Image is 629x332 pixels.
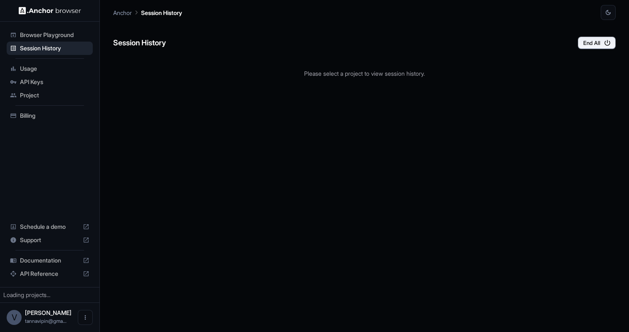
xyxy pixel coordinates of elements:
[20,78,89,86] span: API Keys
[113,37,166,49] h6: Session History
[7,267,93,280] div: API Reference
[7,62,93,75] div: Usage
[7,109,93,122] div: Billing
[78,310,93,325] button: Open menu
[19,7,81,15] img: Anchor Logo
[113,8,132,17] p: Anchor
[7,310,22,325] div: V
[25,309,72,316] span: Vipin Tanna
[113,69,616,78] p: Please select a project to view session history.
[20,64,89,73] span: Usage
[25,318,67,324] span: tannavipin@gmail.com
[20,91,89,99] span: Project
[20,223,79,231] span: Schedule a demo
[141,8,182,17] p: Session History
[3,291,96,299] div: Loading projects...
[7,233,93,247] div: Support
[20,44,89,52] span: Session History
[20,270,79,278] span: API Reference
[20,236,79,244] span: Support
[113,8,182,17] nav: breadcrumb
[20,111,89,120] span: Billing
[7,254,93,267] div: Documentation
[20,31,89,39] span: Browser Playground
[7,42,93,55] div: Session History
[578,37,616,49] button: End All
[7,75,93,89] div: API Keys
[7,28,93,42] div: Browser Playground
[7,89,93,102] div: Project
[20,256,79,265] span: Documentation
[7,220,93,233] div: Schedule a demo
